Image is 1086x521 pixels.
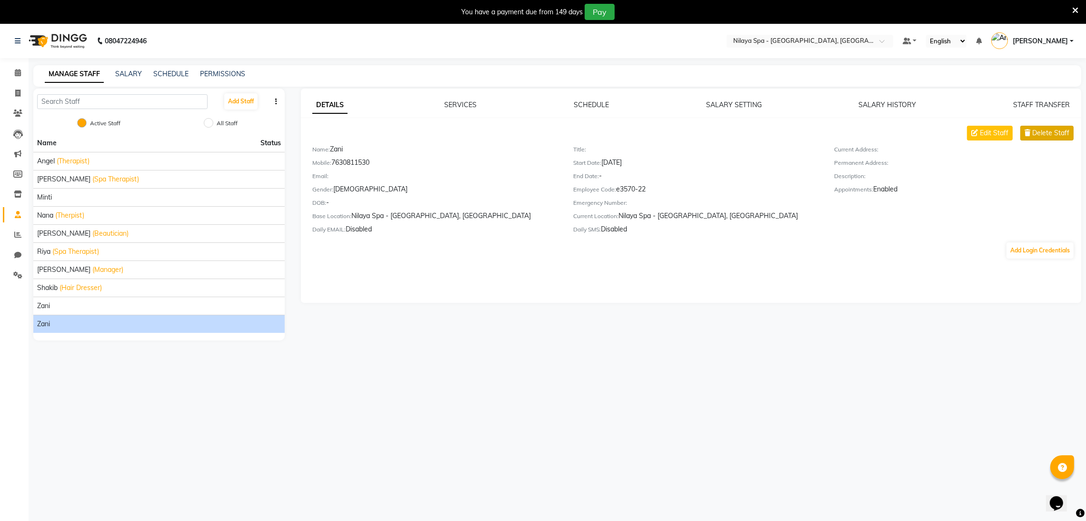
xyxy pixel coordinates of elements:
div: e3570-22 [573,184,820,198]
div: You have a payment due from 149 days [461,7,583,17]
button: Delete Staff [1020,126,1074,140]
div: [DEMOGRAPHIC_DATA] [312,184,559,198]
span: (Beautician) [92,229,129,239]
span: (Manager) [92,265,123,275]
span: (Therapist) [57,156,90,166]
label: Appointments: [835,185,874,194]
a: SERVICES [444,100,477,109]
label: Description: [835,172,866,180]
div: [DATE] [573,158,820,171]
button: Add Staff [224,93,258,110]
span: (Spa Therapist) [52,247,99,257]
div: Zani [312,144,559,158]
span: Riya [37,247,50,257]
span: Nana [37,210,53,220]
span: (Spa Therapist) [92,174,139,184]
span: [PERSON_NAME] [37,229,90,239]
label: Employee Code: [573,185,616,194]
span: [PERSON_NAME] [37,174,90,184]
a: PERMISSIONS [200,70,245,78]
a: SALARY SETTING [706,100,762,109]
input: Search Staff [37,94,208,109]
label: Current Location: [573,212,618,220]
label: Base Location: [312,212,351,220]
label: Title: [573,145,586,154]
a: SALARY [115,70,142,78]
label: Name: [312,145,330,154]
label: All Staff [217,119,238,128]
label: DOB: [312,199,326,207]
label: Daily SMS: [573,225,601,234]
a: SALARY HISTORY [858,100,916,109]
span: Angel [37,156,55,166]
div: Disabled [312,224,559,238]
label: Start Date: [573,159,601,167]
label: Gender: [312,185,333,194]
div: - [573,171,820,184]
span: Status [260,138,281,148]
label: Email: [312,172,329,180]
label: Daily EMAIL: [312,225,346,234]
div: Nilaya Spa - [GEOGRAPHIC_DATA], [GEOGRAPHIC_DATA] [573,211,820,224]
button: Add Login Credentials [1006,242,1074,259]
a: MANAGE STAFF [45,66,104,83]
label: Active Staff [90,119,120,128]
button: Pay [585,4,615,20]
span: Zani [37,319,50,329]
span: Minti [37,192,52,202]
span: [PERSON_NAME] [1013,36,1068,46]
div: - [312,198,559,211]
a: DETAILS [312,97,348,114]
img: logo [24,28,90,54]
button: Edit Staff [967,126,1013,140]
span: (Therpist) [55,210,84,220]
div: Nilaya Spa - [GEOGRAPHIC_DATA], [GEOGRAPHIC_DATA] [312,211,559,224]
div: Enabled [835,184,1081,198]
span: Zani [37,301,50,311]
a: SCHEDULE [574,100,609,109]
span: Shakib [37,283,58,293]
a: STAFF TRANSFER [1013,100,1070,109]
span: (Hair Dresser) [60,283,102,293]
span: [PERSON_NAME] [37,265,90,275]
label: Mobile: [312,159,331,167]
iframe: chat widget [1046,483,1076,511]
span: Edit Staff [980,128,1008,138]
label: Emergency Number: [573,199,627,207]
div: 7630811530 [312,158,559,171]
div: Disabled [573,224,820,238]
span: Delete Staff [1032,128,1069,138]
label: Current Address: [835,145,879,154]
label: End Date: [573,172,599,180]
label: Permanent Address: [835,159,889,167]
b: 08047224946 [105,28,147,54]
img: Anubhav [991,32,1008,49]
a: SCHEDULE [153,70,189,78]
span: Name [37,139,57,147]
